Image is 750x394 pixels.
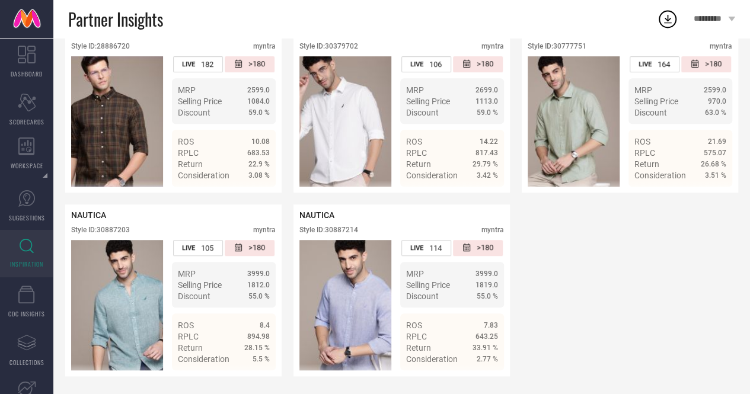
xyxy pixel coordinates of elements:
div: myntra [710,42,732,50]
div: Click to view image [71,56,163,187]
span: Return [178,159,203,169]
div: Number of days since the style was first listed on the platform [453,56,503,72]
img: Style preview image [299,56,391,187]
span: Details [471,192,498,201]
span: 29.79 % [473,160,498,168]
a: Details [459,376,498,385]
span: 26.68 % [701,160,726,168]
span: MRP [634,85,652,95]
div: Number of days since the style was first listed on the platform [225,56,275,72]
span: 3999.0 [247,270,270,278]
div: myntra [253,226,276,234]
span: Return [406,159,431,169]
span: 106 [429,60,442,69]
span: >180 [477,59,493,69]
div: Number of days the style has been live on the platform [173,240,223,256]
div: Click to view image [71,240,163,370]
span: LIVE [639,60,652,68]
span: ROS [406,321,422,330]
span: RPLC [406,332,427,341]
span: 59.0 % [248,108,270,117]
div: Click to view image [299,56,391,187]
span: >180 [705,59,722,69]
span: 970.0 [708,97,726,105]
span: 55.0 % [477,292,498,300]
span: 2599.0 [247,86,270,94]
span: 3.51 % [705,171,726,180]
span: 105 [201,244,213,252]
span: Discount [178,108,210,117]
div: myntra [253,42,276,50]
span: Details [700,192,726,201]
span: LIVE [182,244,195,252]
div: Style ID: 30887214 [299,226,358,234]
div: myntra [481,42,504,50]
div: Style ID: 30379702 [299,42,358,50]
span: 164 [658,60,670,69]
span: Selling Price [406,280,450,290]
span: 1084.0 [247,97,270,105]
div: Style ID: 30887203 [71,226,130,234]
span: 182 [201,60,213,69]
span: COLLECTIONS [9,358,44,367]
span: Details [243,376,270,385]
div: Number of days the style has been live on the platform [401,240,451,256]
span: Return [634,159,659,169]
span: Return [406,343,431,353]
span: 894.98 [247,332,270,341]
span: Consideration [178,354,229,364]
img: Style preview image [71,240,163,370]
div: Style ID: 30777751 [528,42,586,50]
span: >180 [248,59,265,69]
span: RPLC [178,332,199,341]
span: ROS [634,137,650,146]
div: Number of days the style has been live on the platform [630,56,679,72]
span: 3.42 % [477,171,498,180]
div: Click to view image [528,56,620,187]
span: 5.5 % [253,355,270,363]
span: Return [178,343,203,353]
span: 59.0 % [477,108,498,117]
span: DASHBOARD [11,69,43,78]
span: MRP [406,269,424,278]
span: SCORECARDS [9,117,44,126]
span: LIVE [410,244,423,252]
span: MRP [178,269,196,278]
span: 643.25 [475,332,498,341]
img: Style preview image [299,240,391,370]
a: Details [231,192,270,201]
span: INSPIRATION [10,260,43,268]
span: Discount [406,292,439,301]
span: Consideration [406,171,458,180]
span: ROS [406,137,422,146]
span: 28.15 % [244,344,270,352]
span: Selling Price [634,97,678,106]
span: Consideration [634,171,686,180]
span: LIVE [410,60,423,68]
span: >180 [477,243,493,253]
span: 55.0 % [248,292,270,300]
div: Number of days since the style was first listed on the platform [225,240,275,256]
span: 1812.0 [247,281,270,289]
span: 21.69 [708,137,726,146]
span: MRP [406,85,424,95]
span: 1819.0 [475,281,498,289]
span: NAUTICA [299,210,334,220]
span: Partner Insights [68,7,163,31]
span: WORKSPACE [11,161,43,170]
span: 683.53 [247,149,270,157]
span: Discount [634,108,667,117]
span: 3.08 % [248,171,270,180]
span: Consideration [406,354,458,364]
span: LIVE [182,60,195,68]
span: 3999.0 [475,270,498,278]
div: Number of days since the style was first listed on the platform [681,56,731,72]
span: 2.77 % [477,355,498,363]
span: Selling Price [178,97,222,106]
div: myntra [481,226,504,234]
span: Selling Price [406,97,450,106]
span: RPLC [406,148,427,158]
span: 10.08 [251,137,270,146]
span: 63.0 % [705,108,726,117]
a: Details [688,192,726,201]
